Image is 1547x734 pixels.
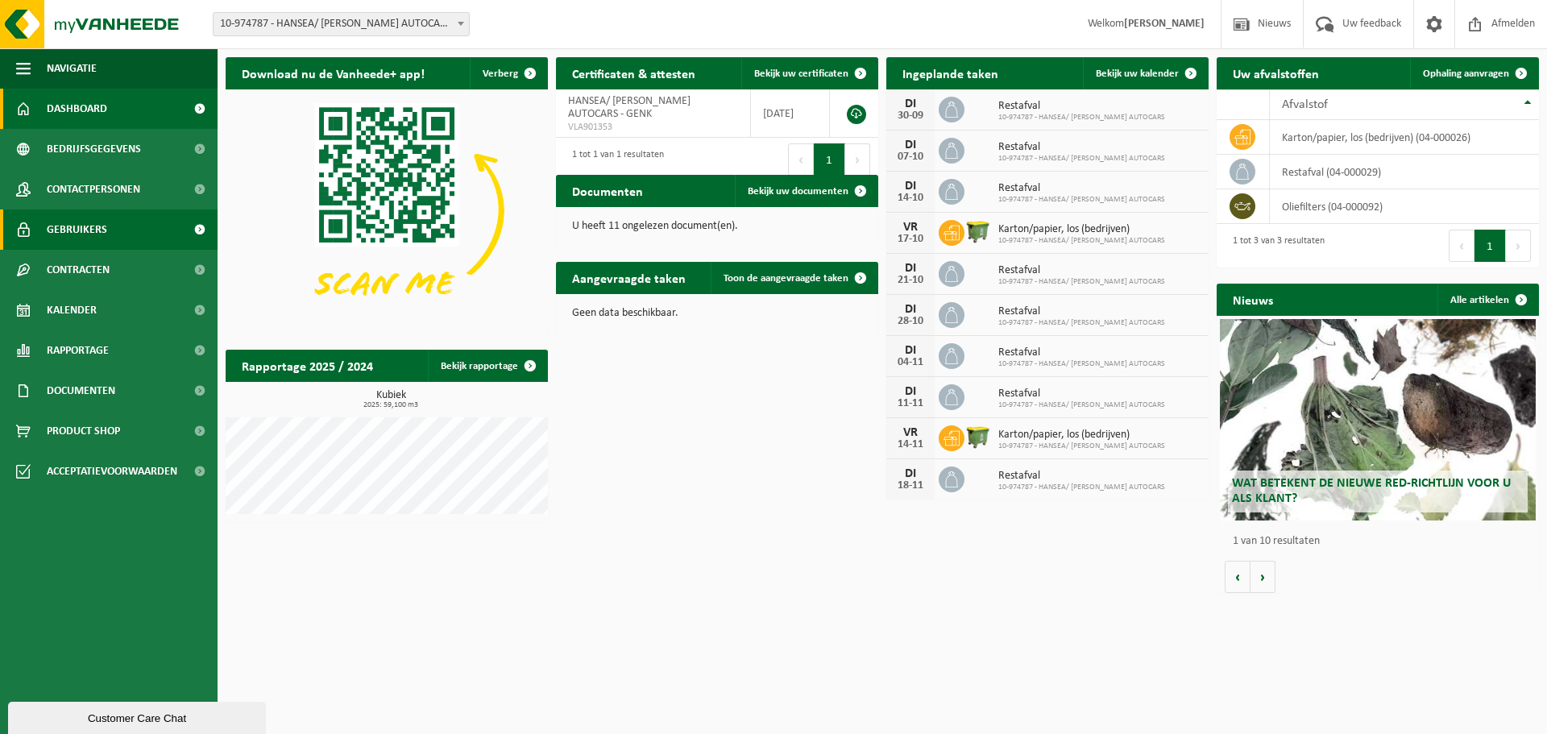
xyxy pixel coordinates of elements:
span: Rapportage [47,330,109,371]
h2: Download nu de Vanheede+ app! [226,57,441,89]
h2: Documenten [556,175,659,206]
button: Vorige [1225,561,1250,593]
div: DI [894,262,927,275]
span: Karton/papier, los (bedrijven) [998,223,1165,236]
div: 17-10 [894,234,927,245]
a: Ophaling aanvragen [1410,57,1537,89]
div: DI [894,139,927,151]
p: Geen data beschikbaar. [572,308,862,319]
a: Wat betekent de nieuwe RED-richtlijn voor u als klant? [1220,319,1536,520]
span: Ophaling aanvragen [1423,68,1509,79]
a: Bekijk uw certificaten [741,57,877,89]
span: Bekijk uw documenten [748,186,848,197]
a: Toon de aangevraagde taken [711,262,877,294]
td: karton/papier, los (bedrijven) (04-000026) [1270,120,1539,155]
span: Verberg [483,68,518,79]
span: Restafval [998,141,1165,154]
h3: Kubiek [234,390,548,409]
img: Download de VHEPlus App [226,89,548,331]
div: 1 tot 3 van 3 resultaten [1225,228,1325,263]
span: Wat betekent de nieuwe RED-richtlijn voor u als klant? [1232,477,1511,505]
span: Restafval [998,182,1165,195]
p: U heeft 11 ongelezen document(en). [572,221,862,232]
iframe: chat widget [8,699,269,734]
div: 14-11 [894,439,927,450]
span: 10-974787 - HANSEA/ [PERSON_NAME] AUTOCARS [998,236,1165,246]
button: Previous [1449,230,1474,262]
span: Afvalstof [1282,98,1328,111]
h2: Ingeplande taken [886,57,1014,89]
button: Volgende [1250,561,1275,593]
div: 07-10 [894,151,927,163]
a: Bekijk uw kalender [1083,57,1207,89]
span: Dashboard [47,89,107,129]
span: Toon de aangevraagde taken [724,273,848,284]
div: VR [894,426,927,439]
h2: Aangevraagde taken [556,262,702,293]
span: Restafval [998,100,1165,113]
div: 1 tot 1 van 1 resultaten [564,142,664,177]
div: DI [894,303,927,316]
span: Acceptatievoorwaarden [47,451,177,491]
span: 10-974787 - HANSEA/ [PERSON_NAME] AUTOCARS [998,277,1165,287]
td: restafval (04-000029) [1270,155,1539,189]
span: 10-974787 - HANSEA/ [PERSON_NAME] AUTOCARS [998,113,1165,122]
span: Navigatie [47,48,97,89]
span: HANSEA/ [PERSON_NAME] AUTOCARS - GENK [568,95,691,120]
img: WB-1100-HPE-GN-50 [964,218,992,245]
span: Contracten [47,250,110,290]
div: 28-10 [894,316,927,327]
div: 04-11 [894,357,927,368]
span: 10-974787 - HANSEA/ [PERSON_NAME] AUTOCARS [998,442,1165,451]
td: oliefilters (04-000092) [1270,189,1539,224]
h2: Rapportage 2025 / 2024 [226,350,389,381]
div: DI [894,467,927,480]
span: Product Shop [47,411,120,451]
span: 10-974787 - HANSEA/ [PERSON_NAME] AUTOCARS [998,154,1165,164]
span: Restafval [998,470,1165,483]
div: DI [894,180,927,193]
span: 10-974787 - HANSEA/ [PERSON_NAME] AUTOCARS [998,483,1165,492]
h2: Uw afvalstoffen [1217,57,1335,89]
span: Bedrijfsgegevens [47,129,141,169]
button: Verberg [470,57,546,89]
span: Bekijk uw kalender [1096,68,1179,79]
span: VLA901353 [568,121,738,134]
div: 30-09 [894,110,927,122]
span: 10-974787 - HANSEA/ JACOBS AUTOCARS - GENK [214,13,469,35]
span: 10-974787 - HANSEA/ [PERSON_NAME] AUTOCARS [998,195,1165,205]
a: Bekijk uw documenten [735,175,877,207]
span: 10-974787 - HANSEA/ [PERSON_NAME] AUTOCARS [998,359,1165,369]
div: 21-10 [894,275,927,286]
span: Documenten [47,371,115,411]
button: Next [845,143,870,176]
button: Previous [788,143,814,176]
span: Restafval [998,346,1165,359]
div: 18-11 [894,480,927,491]
button: 1 [1474,230,1506,262]
span: Kalender [47,290,97,330]
div: VR [894,221,927,234]
h2: Certificaten & attesten [556,57,711,89]
div: DI [894,97,927,110]
p: 1 van 10 resultaten [1233,536,1531,547]
span: Karton/papier, los (bedrijven) [998,429,1165,442]
span: 10-974787 - HANSEA/ [PERSON_NAME] AUTOCARS [998,400,1165,410]
button: 1 [814,143,845,176]
div: 14-10 [894,193,927,204]
button: Next [1506,230,1531,262]
span: Contactpersonen [47,169,140,209]
td: [DATE] [751,89,830,138]
div: DI [894,385,927,398]
div: 11-11 [894,398,927,409]
span: 10-974787 - HANSEA/ JACOBS AUTOCARS - GENK [213,12,470,36]
a: Alle artikelen [1437,284,1537,316]
div: DI [894,344,927,357]
span: Gebruikers [47,209,107,250]
span: Restafval [998,388,1165,400]
span: 10-974787 - HANSEA/ [PERSON_NAME] AUTOCARS [998,318,1165,328]
h2: Nieuws [1217,284,1289,315]
span: Restafval [998,305,1165,318]
span: 2025: 59,100 m3 [234,401,548,409]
